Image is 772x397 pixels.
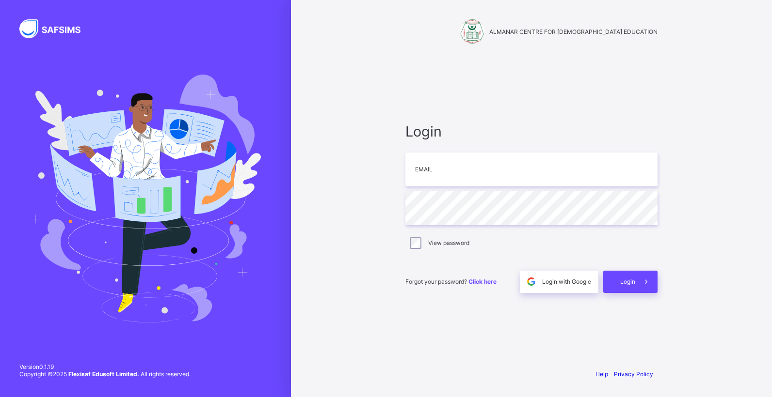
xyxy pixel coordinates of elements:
[19,19,92,38] img: SAFSIMS Logo
[468,278,497,285] a: Click here
[30,75,261,322] img: Hero Image
[405,123,658,140] span: Login
[614,370,653,378] a: Privacy Policy
[19,370,191,378] span: Copyright © 2025 All rights reserved.
[620,278,635,285] span: Login
[428,239,469,246] label: View password
[595,370,608,378] a: Help
[526,276,537,287] img: google.396cfc9801f0270233282035f929180a.svg
[68,370,139,378] strong: Flexisaf Edusoft Limited.
[489,28,658,35] span: ALMANAR CENTRE FOR [DEMOGRAPHIC_DATA] EDUCATION
[542,278,591,285] span: Login with Google
[405,278,497,285] span: Forgot your password?
[19,363,191,370] span: Version 0.1.19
